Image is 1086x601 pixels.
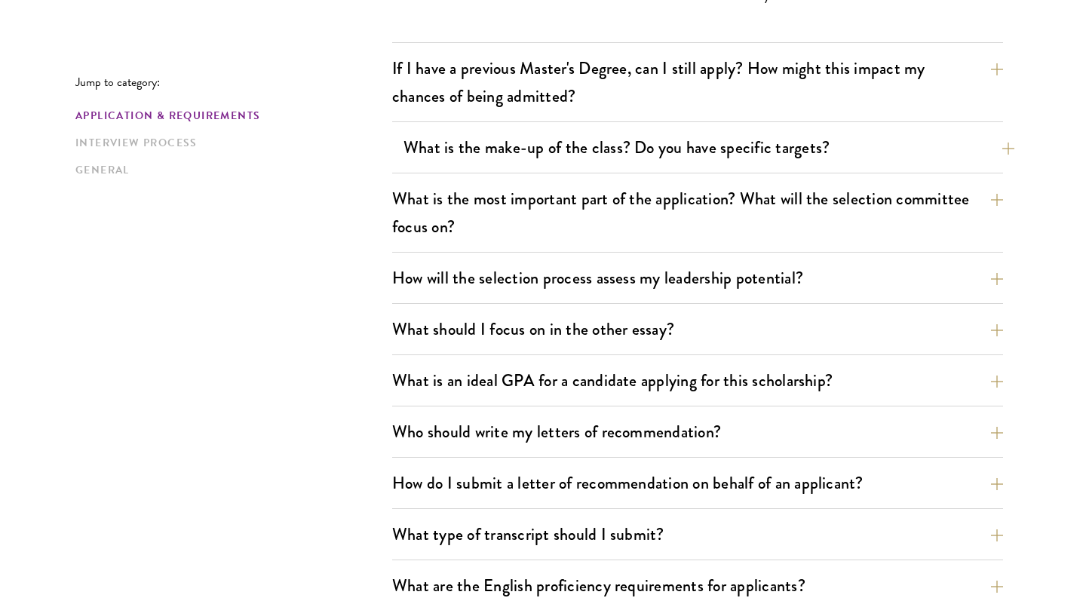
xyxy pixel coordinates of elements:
a: Application & Requirements [75,108,383,124]
button: What is an ideal GPA for a candidate applying for this scholarship? [392,363,1003,397]
button: If I have a previous Master's Degree, can I still apply? How might this impact my chances of bein... [392,51,1003,113]
button: Who should write my letters of recommendation? [392,415,1003,449]
button: How will the selection process assess my leadership potential? [392,261,1003,295]
button: What is the most important part of the application? What will the selection committee focus on? [392,182,1003,244]
a: Interview Process [75,135,383,151]
button: What is the make-up of the class? Do you have specific targets? [403,130,1014,164]
p: Jump to category: [75,75,392,89]
a: General [75,162,383,178]
button: What should I focus on in the other essay? [392,312,1003,346]
button: What type of transcript should I submit? [392,517,1003,551]
button: How do I submit a letter of recommendation on behalf of an applicant? [392,466,1003,500]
